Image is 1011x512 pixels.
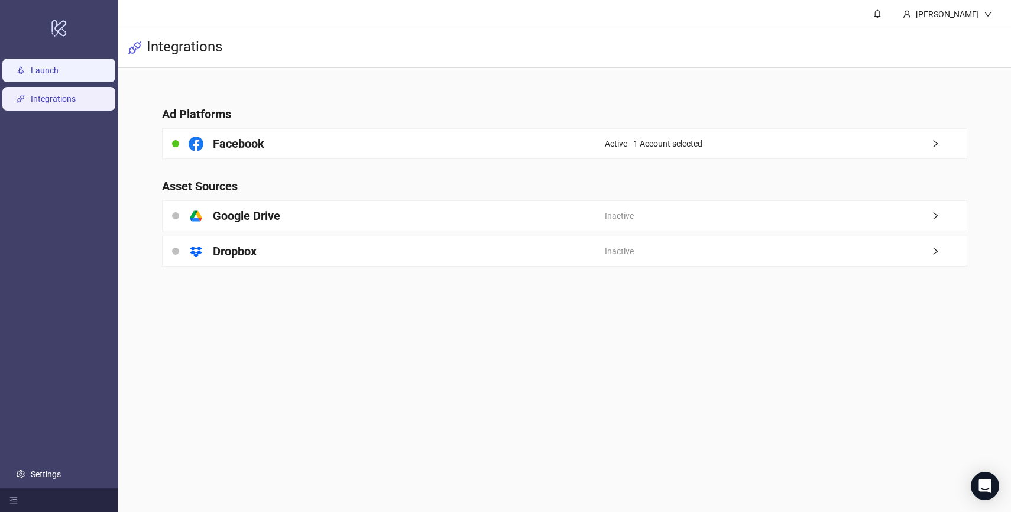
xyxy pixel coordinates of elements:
[9,496,18,504] span: menu-fold
[213,208,280,224] h4: Google Drive
[162,128,967,159] a: FacebookActive - 1 Account selectedright
[931,212,967,220] span: right
[213,135,264,152] h4: Facebook
[911,8,984,21] div: [PERSON_NAME]
[31,66,59,75] a: Launch
[147,38,222,58] h3: Integrations
[605,137,702,150] span: Active - 1 Account selected
[31,469,61,479] a: Settings
[128,41,142,55] span: api
[605,209,634,222] span: Inactive
[162,178,967,195] h4: Asset Sources
[984,10,992,18] span: down
[162,236,967,267] a: DropboxInactiveright
[873,9,882,18] span: bell
[213,243,257,260] h4: Dropbox
[931,140,967,148] span: right
[971,472,999,500] div: Open Intercom Messenger
[605,245,634,258] span: Inactive
[162,200,967,231] a: Google DriveInactiveright
[931,247,967,255] span: right
[31,94,76,103] a: Integrations
[162,106,967,122] h4: Ad Platforms
[903,10,911,18] span: user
